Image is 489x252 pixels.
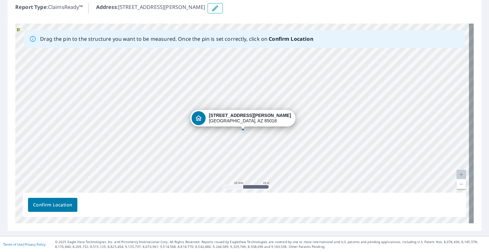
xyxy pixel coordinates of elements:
p: © 2025 Eagle View Technologies, Inc. and Pictometry International Corp. All Rights Reserved. Repo... [55,240,486,249]
a: Terms of Use [3,242,23,247]
b: Confirm Location [269,35,313,42]
a: Current Level 20, Zoom In Disabled [457,170,466,179]
p: | [3,242,46,246]
b: Report Type [15,4,47,11]
a: Current Level 20, Zoom Out [457,179,466,189]
span: Confirm Location [33,201,72,209]
p: Drag the pin to the structure you want to be measured. Once the pin is set correctly, click on [40,35,313,43]
p: : ClaimsReady™ [15,3,83,13]
button: Confirm Location [28,198,77,212]
p: : [STREET_ADDRESS][PERSON_NAME] [96,3,205,13]
a: Privacy Policy [25,242,46,247]
b: Address [96,4,117,11]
